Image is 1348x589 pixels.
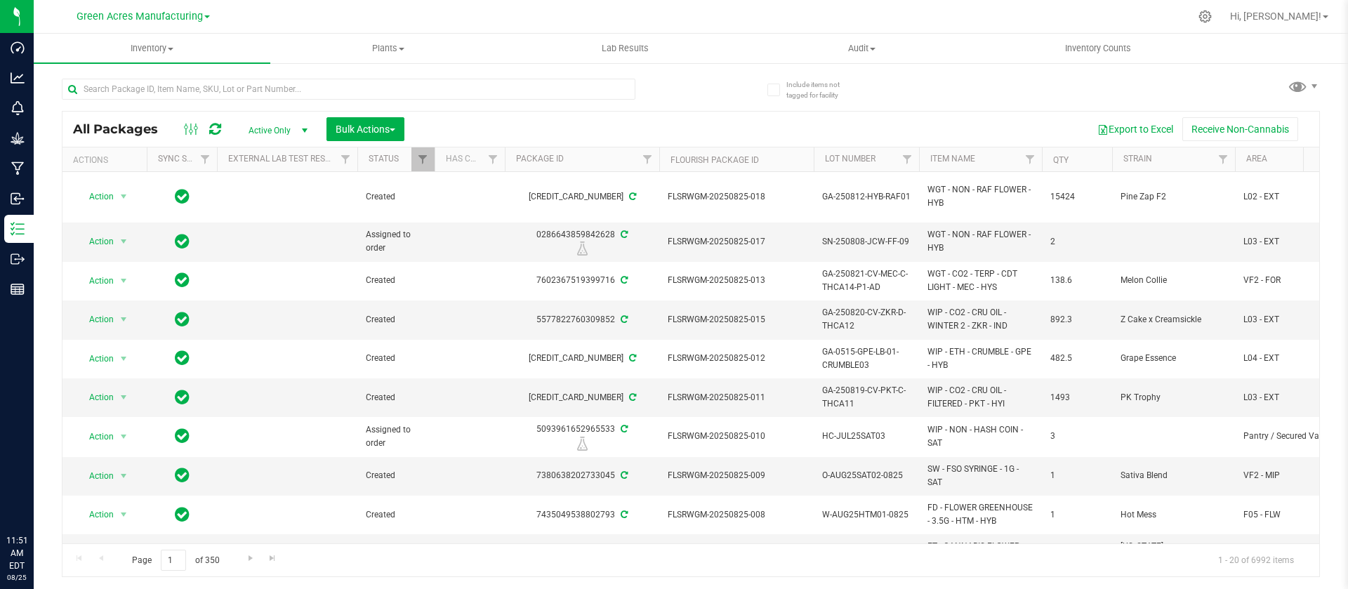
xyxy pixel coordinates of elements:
[1212,147,1235,171] a: Filter
[115,466,133,486] span: select
[366,352,426,365] span: Created
[175,426,190,446] span: In Sync
[228,154,338,164] a: External Lab Test Result
[1050,430,1104,443] span: 3
[411,147,435,171] a: Filter
[503,228,661,256] div: 0286643859842628
[503,274,661,287] div: 7602367519399716
[668,313,805,326] span: FLSRWGM-20250825-015
[1121,313,1227,326] span: Z Cake x Creamsickle
[744,42,979,55] span: Audit
[77,349,114,369] span: Action
[11,252,25,266] inline-svg: Outbound
[927,267,1033,294] span: WGT - CO2 - TERP - CDT LIGHT - MEC - HYS
[668,235,805,249] span: FLSRWGM-20250825-017
[822,190,911,204] span: GA-250812-HYB-RAF01
[73,121,172,137] span: All Packages
[366,469,426,482] span: Created
[1121,391,1227,404] span: PK Trophy
[1019,147,1042,171] a: Filter
[1046,42,1150,55] span: Inventory Counts
[115,271,133,291] span: select
[366,274,426,287] span: Created
[14,477,56,519] iframe: Resource center
[503,190,661,204] div: [CREDIT_CARD_NUMBER]
[369,154,399,164] a: Status
[1053,155,1069,165] a: Qty
[270,34,507,63] a: Plants
[366,313,426,326] span: Created
[1182,117,1298,141] button: Receive Non-Cannabis
[158,154,212,164] a: Sync Status
[668,430,805,443] span: FLSRWGM-20250825-010
[668,391,805,404] span: FLSRWGM-20250825-011
[927,345,1033,372] span: WIP - ETH - CRUMBLE - GPE - HYB
[77,271,114,291] span: Action
[120,550,231,571] span: Page of 350
[1123,154,1152,164] a: Strain
[503,391,661,404] div: [CREDIT_CARD_NUMBER]
[980,34,1217,63] a: Inventory Counts
[11,71,25,85] inline-svg: Analytics
[1243,391,1332,404] span: L03 - EXT
[1230,11,1321,22] span: Hi, [PERSON_NAME]!
[670,155,759,165] a: Flourish Package ID
[77,427,114,446] span: Action
[175,505,190,524] span: In Sync
[1050,469,1104,482] span: 1
[822,345,911,372] span: GA-0515-GPE-LB-01-CRUMBLE03
[1246,154,1267,164] a: Area
[175,232,190,251] span: In Sync
[1121,540,1227,567] span: [US_STATE] [GEOGRAPHIC_DATA]
[627,192,636,201] span: Sync from Compliance System
[175,270,190,290] span: In Sync
[668,274,805,287] span: FLSRWGM-20250825-013
[1243,235,1332,249] span: L03 - EXT
[115,505,133,524] span: select
[482,147,505,171] a: Filter
[822,469,911,482] span: O-AUG25SAT02-0825
[927,540,1033,567] span: FT - CANNABIS FLOWER - 3.5G - FFP - HYB
[1050,313,1104,326] span: 892.3
[1121,469,1227,482] span: Sativa Blend
[927,423,1033,450] span: WIP - NON - HASH COIN - SAT
[1050,274,1104,287] span: 138.6
[1243,430,1332,443] span: Pantry / Secured Vault
[34,42,270,55] span: Inventory
[1243,508,1332,522] span: F05 - FLW
[1121,274,1227,287] span: Melon Collie
[11,131,25,145] inline-svg: Grow
[668,352,805,365] span: FLSRWGM-20250825-012
[619,315,628,324] span: Sync from Compliance System
[627,353,636,363] span: Sync from Compliance System
[583,42,668,55] span: Lab Results
[1243,469,1332,482] span: VF2 - MIP
[1121,352,1227,365] span: Grape Essence
[1050,352,1104,365] span: 482.5
[1243,190,1332,204] span: L02 - EXT
[77,505,114,524] span: Action
[822,430,911,443] span: HC-JUL25SAT03
[619,510,628,519] span: Sync from Compliance System
[336,124,395,135] span: Bulk Actions
[744,34,980,63] a: Audit
[115,388,133,407] span: select
[1050,508,1104,522] span: 1
[619,470,628,480] span: Sync from Compliance System
[1207,550,1305,571] span: 1 - 20 of 6992 items
[503,508,661,522] div: 7435049538802793
[175,465,190,485] span: In Sync
[115,232,133,251] span: select
[6,534,27,572] p: 11:51 AM EDT
[1050,190,1104,204] span: 15424
[6,572,27,583] p: 08/25
[1050,235,1104,249] span: 2
[786,79,857,100] span: Include items not tagged for facility
[1243,352,1332,365] span: L04 - EXT
[1050,391,1104,404] span: 1493
[668,508,805,522] span: FLSRWGM-20250825-008
[115,310,133,329] span: select
[930,154,975,164] a: Item Name
[77,466,114,486] span: Action
[366,508,426,522] span: Created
